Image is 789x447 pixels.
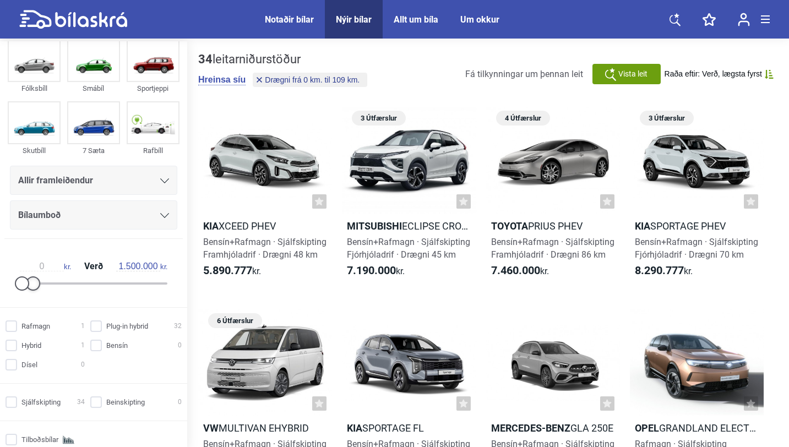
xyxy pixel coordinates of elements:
span: 1 [81,320,85,332]
h2: Grandland Electric [630,422,764,434]
span: Beinskipting [106,396,145,408]
a: KiaXCeed PHEVBensín+Rafmagn · SjálfskiptingFramhjóladrif · Drægni 48 km5.890.777kr. [198,107,332,287]
span: kr. [347,264,405,277]
a: Allt um bíla [394,14,438,25]
span: Fá tilkynningar um þennan leit [465,69,583,79]
h2: Sportage PHEV [630,220,764,232]
h2: XCeed PHEV [198,220,332,232]
b: Toyota [491,220,528,232]
h2: Sportage FL [342,422,476,434]
span: kr. [203,264,261,277]
img: user-login.svg [738,13,750,26]
b: Kia [347,422,362,434]
button: Hreinsa síu [198,74,246,85]
div: Smábíl [67,82,120,95]
span: Bensín+Rafmagn · Sjálfskipting Fjórhjóladrif · Drægni 70 km [635,237,758,260]
span: Tilboðsbílar [21,434,58,445]
b: Opel [635,422,659,434]
span: Verð [81,262,106,271]
span: Dísel [21,359,37,370]
b: Mercedes-Benz [491,422,570,434]
b: Mitsubishi [347,220,402,232]
a: 3 ÚtfærslurMitsubishiEclipse Cross PHEVBensín+Rafmagn · SjálfskiptingFjórhjóladrif · Drægni 45 km... [342,107,476,287]
b: 7.460.000 [491,264,540,277]
span: 0 [81,359,85,370]
span: 1 [81,340,85,351]
a: Um okkur [460,14,499,25]
span: kr. [491,264,549,277]
span: Bílaumboð [18,208,61,223]
h2: Prius PHEV [486,220,620,232]
span: Bensín+Rafmagn · Sjálfskipting Framhjóladrif · Drægni 48 km [203,237,327,260]
span: Plug-in hybrid [106,320,148,332]
a: Notaðir bílar [265,14,314,25]
span: 34 [77,396,85,408]
span: Allir framleiðendur [18,173,93,188]
span: 0 [178,396,182,408]
span: 32 [174,320,182,332]
b: 7.190.000 [347,264,396,277]
span: Bensín [106,340,128,351]
h2: Multivan eHybrid [198,422,332,434]
span: 3 Útfærslur [645,111,688,126]
b: 8.290.777 [635,264,684,277]
span: Sjálfskipting [21,396,61,408]
div: Skutbíll [8,144,61,157]
div: Fólksbíll [8,82,61,95]
a: 3 ÚtfærslurKiaSportage PHEVBensín+Rafmagn · SjálfskiptingFjórhjóladrif · Drægni 70 km8.290.777kr. [630,107,764,287]
div: leitarniðurstöður [198,52,370,67]
div: 7 Sæta [67,144,120,157]
button: Raða eftir: Verð, lægsta fyrst [665,69,774,79]
span: Raða eftir: Verð, lægsta fyrst [665,69,762,79]
span: 6 Útfærslur [214,313,257,328]
b: 5.890.777 [203,264,252,277]
a: Nýir bílar [336,14,372,25]
div: Sportjeppi [127,82,179,95]
b: 34 [198,52,213,66]
span: Bensín+Rafmagn · Sjálfskipting Framhjóladrif · Drægni 86 km [491,237,614,260]
button: Drægni frá 0 km. til 109 km. [253,73,367,87]
div: Rafbíll [127,144,179,157]
span: kr. [116,261,167,271]
span: 0 [178,340,182,351]
span: 4 Útfærslur [502,111,545,126]
span: Hybrid [21,340,41,351]
span: Drægni frá 0 km. til 109 km. [265,76,360,84]
span: kr. [20,261,71,271]
a: 4 ÚtfærslurToyotaPrius PHEVBensín+Rafmagn · SjálfskiptingFramhjóladrif · Drægni 86 km7.460.000kr. [486,107,620,287]
span: kr. [635,264,693,277]
span: Bensín+Rafmagn · Sjálfskipting Fjórhjóladrif · Drægni 45 km [347,237,470,260]
b: VW [203,422,219,434]
span: 3 Útfærslur [357,111,400,126]
h2: Eclipse Cross PHEV [342,220,476,232]
b: Kia [203,220,219,232]
span: Rafmagn [21,320,50,332]
b: Kia [635,220,650,232]
h2: GLA 250e [486,422,620,434]
span: Vista leit [618,68,647,80]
